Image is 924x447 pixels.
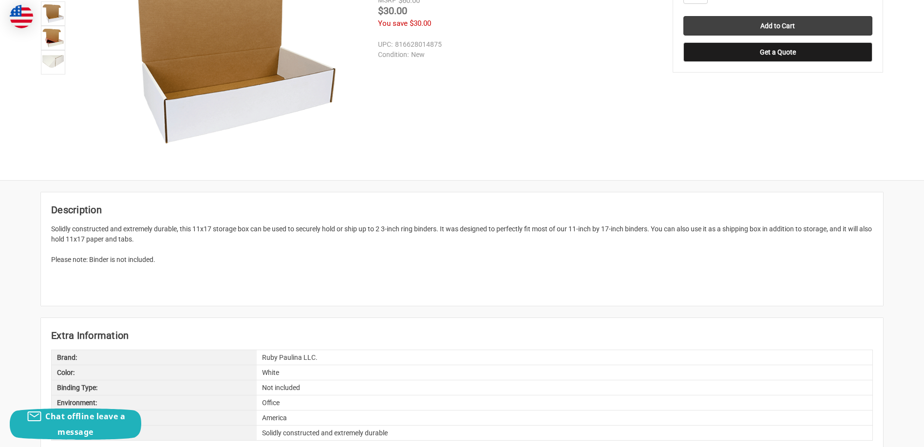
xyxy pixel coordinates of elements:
dt: Condition: [378,50,409,60]
button: Get a Quote [683,42,872,62]
div: Ruby Paulina LLC. [257,350,872,365]
p: Please note: Binder is not included. [51,255,873,265]
div: Not included [257,380,872,395]
div: Made in: [52,410,257,425]
div: White [257,365,872,380]
div: Environment: [52,395,257,410]
div: Office [257,395,872,410]
dt: UPC: [378,39,393,50]
img: Binder Storage Boxes [42,52,64,73]
h2: Extra Information [51,328,873,343]
img: 11x17 3" Ring Binder Mailer Storage Box [42,3,64,24]
img: duty and tax information for United States [10,5,33,28]
div: •: [52,426,257,440]
div: Binding Type: [52,380,257,395]
input: Add to Cart [683,16,872,36]
dd: 816628014875 [378,39,652,50]
dd: New [378,50,652,60]
p: Solidly constructed and extremely durable, this 11x17 storage box can be used to securely hold or... [51,224,873,244]
button: Chat offline leave a message [10,409,141,440]
span: You save [378,19,408,28]
div: Color: [52,365,257,380]
img: 11x17 3" Ring Binder Mailer Storage Box [42,27,64,49]
span: Chat offline leave a message [45,411,125,437]
span: $30.00 [378,5,407,17]
div: Solidly constructed and extremely durable [257,426,872,440]
span: $30.00 [410,19,431,28]
h2: Description [51,203,873,217]
div: Brand: [52,350,257,365]
div: America [257,410,872,425]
